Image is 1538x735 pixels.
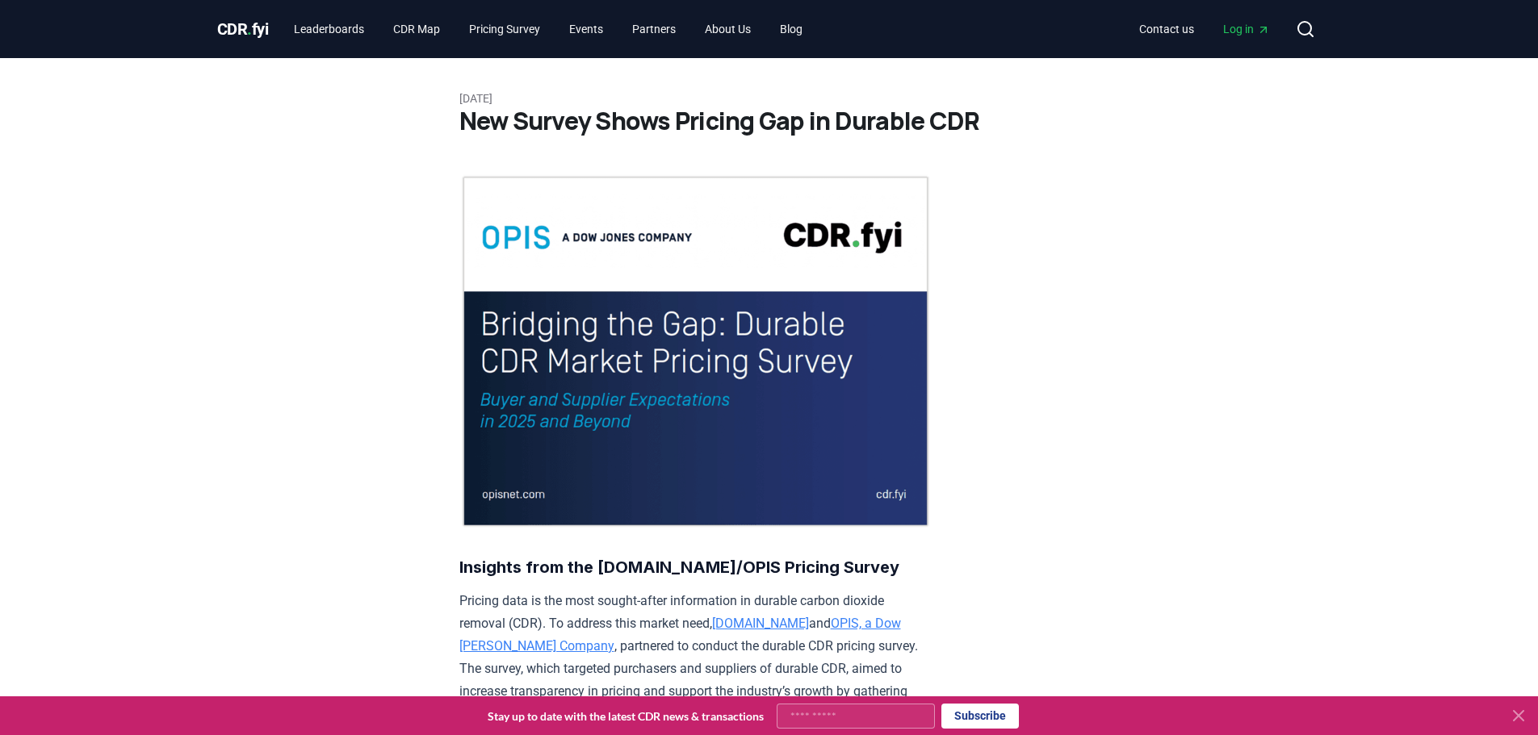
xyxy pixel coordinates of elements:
[459,558,899,577] strong: Insights from the [DOMAIN_NAME]/OPIS Pricing Survey
[217,18,269,40] a: CDR.fyi
[456,15,553,44] a: Pricing Survey
[692,15,764,44] a: About Us
[767,15,815,44] a: Blog
[380,15,453,44] a: CDR Map
[281,15,815,44] nav: Main
[217,19,269,39] span: CDR fyi
[459,590,932,725] p: Pricing data is the most sought-after information in durable carbon dioxide removal (CDR). To add...
[619,15,689,44] a: Partners
[247,19,252,39] span: .
[281,15,377,44] a: Leaderboards
[459,90,1079,106] p: [DATE]
[556,15,616,44] a: Events
[459,174,932,528] img: blog post image
[1210,15,1283,44] a: Log in
[459,616,901,654] a: OPIS, a Dow [PERSON_NAME] Company
[1126,15,1207,44] a: Contact us
[1126,15,1283,44] nav: Main
[712,616,809,631] a: [DOMAIN_NAME]
[1223,21,1270,37] span: Log in
[459,106,1079,136] h1: New Survey Shows Pricing Gap in Durable CDR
